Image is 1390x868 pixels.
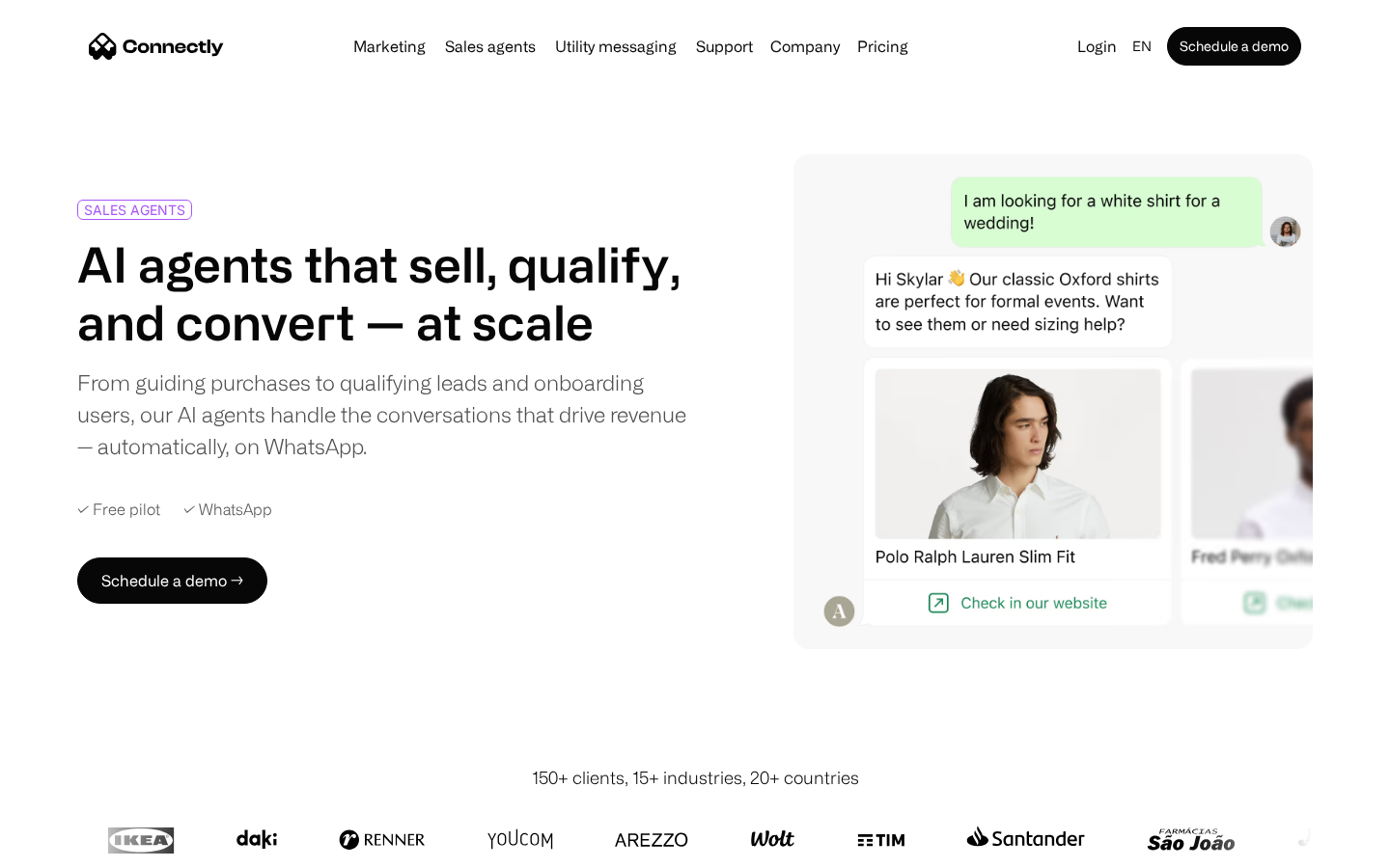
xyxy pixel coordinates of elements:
[183,501,272,519] div: ✓ WhatsApp
[77,557,267,604] a: Schedule a demo →
[1070,33,1125,60] a: Login
[1167,27,1301,66] a: Schedule a demo
[688,39,761,54] a: Support
[77,366,687,462] div: From guiding purchases to qualifying leads and onboarding users, our AI agents handle the convers...
[39,834,116,861] ul: Language list
[346,39,433,54] a: Marketing
[19,832,116,861] aside: Language selected: English
[770,33,840,60] div: Company
[77,235,687,351] h1: AI agents that sell, qualify, and convert — at scale
[547,39,684,54] a: Utility messaging
[84,203,185,217] div: SALES AGENTS
[77,501,160,519] div: ✓ Free pilot
[437,39,543,54] a: Sales agents
[532,765,859,791] div: 150+ clients, 15+ industries, 20+ countries
[1132,33,1152,60] div: en
[849,39,916,54] a: Pricing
